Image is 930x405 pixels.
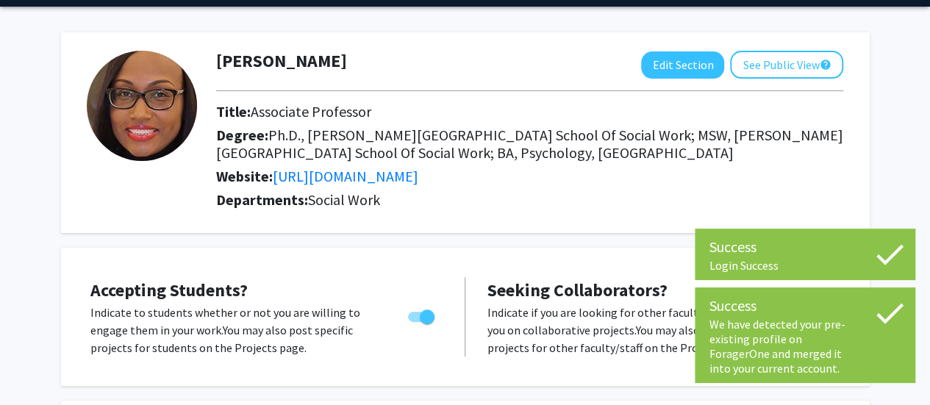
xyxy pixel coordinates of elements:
[251,102,371,121] span: Associate Professor
[709,236,901,258] div: Success
[487,304,778,356] p: Indicate if you are looking for other faculty/staff to join you on collaborative projects. You ma...
[709,317,901,376] div: We have detected your pre-existing profile on ForagerOne and merged it into your current account.
[216,103,843,121] h2: Title:
[819,56,831,74] mat-icon: help
[641,51,724,79] button: Edit Section
[216,126,843,162] h2: Degree:
[709,258,901,273] div: Login Success
[216,51,347,72] h1: [PERSON_NAME]
[216,126,843,162] span: Ph.D., [PERSON_NAME][GEOGRAPHIC_DATA] School Of Social Work; MSW, [PERSON_NAME][GEOGRAPHIC_DATA] ...
[709,295,901,317] div: Success
[487,279,668,301] span: Seeking Collaborators?
[216,168,843,185] h2: Website:
[11,339,62,394] iframe: Chat
[402,304,443,326] div: Toggle
[308,190,380,209] span: Social Work
[90,304,380,356] p: Indicate to students whether or not you are willing to engage them in your work. You may also pos...
[273,167,418,185] a: Opens in a new tab
[730,51,843,79] button: See Public View
[87,51,197,161] img: Profile Picture
[205,191,854,209] h2: Departments:
[90,279,248,301] span: Accepting Students?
